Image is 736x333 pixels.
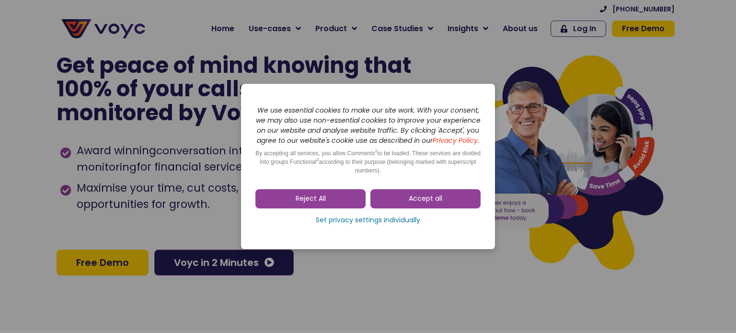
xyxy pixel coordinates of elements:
span: Reject All [296,194,326,204]
sup: 2 [316,157,319,162]
span: By accepting all services, you allow Comments to be loaded. These services are divided into group... [255,150,481,174]
a: Accept all [370,189,481,208]
sup: 2 [375,149,378,153]
i: We use essential cookies to make our site work. With your consent, we may also use non-essential ... [256,105,481,145]
span: Set privacy settings individually [316,216,420,225]
a: Privacy Policy [433,136,478,145]
a: Reject All [255,189,366,208]
a: Set privacy settings individually [255,213,481,228]
span: Accept all [409,194,442,204]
